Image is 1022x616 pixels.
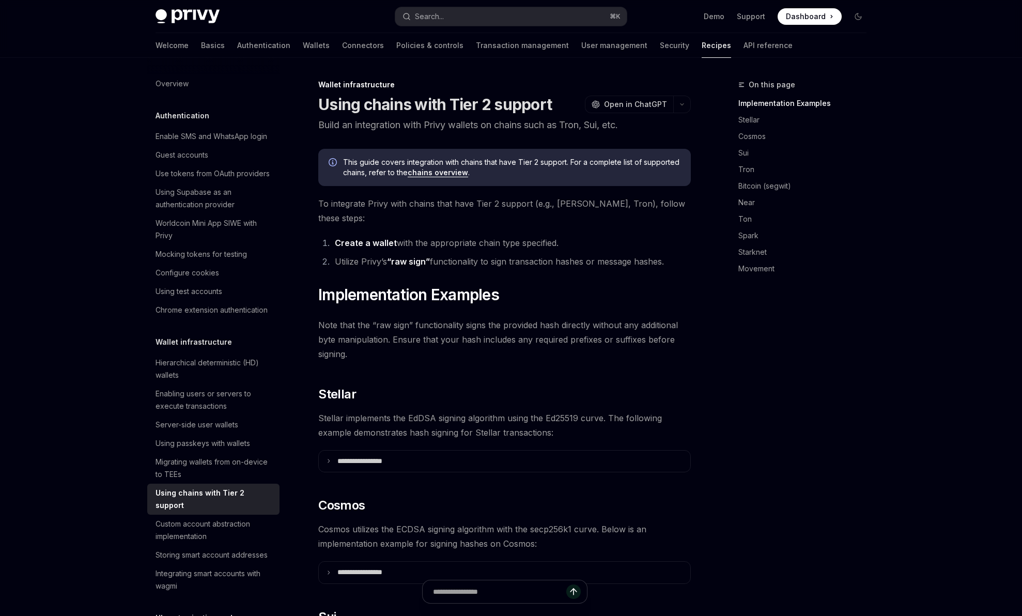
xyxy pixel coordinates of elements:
p: Build an integration with Privy wallets on chains such as Tron, Sui, etc. [318,118,691,132]
a: Cosmos [738,128,875,145]
span: This guide covers integration with chains that have Tier 2 support. For a complete list of suppor... [343,157,680,178]
a: Create a wallet [335,238,397,249]
h5: Wallet infrastructure [156,336,232,348]
div: Using Supabase as an authentication provider [156,186,273,211]
a: Welcome [156,33,189,58]
a: Basics [201,33,225,58]
a: Use tokens from OAuth providers [147,164,280,183]
a: Spark [738,227,875,244]
li: with the appropriate chain type specified. [332,236,691,250]
div: Using chains with Tier 2 support [156,487,273,512]
div: Migrating wallets from on-device to TEEs [156,456,273,481]
span: Dashboard [786,11,826,22]
div: Integrating smart accounts with wagmi [156,567,273,592]
a: Storing smart account addresses [147,546,280,564]
a: Guest accounts [147,146,280,164]
a: Configure cookies [147,264,280,282]
h1: Using chains with Tier 2 support [318,95,552,114]
a: Ton [738,211,875,227]
button: Send message [566,584,581,599]
button: Search...⌘K [395,7,627,26]
a: Tron [738,161,875,178]
a: Enable SMS and WhatsApp login [147,127,280,146]
a: Overview [147,74,280,93]
a: Server-side user wallets [147,415,280,434]
a: Enabling users or servers to execute transactions [147,384,280,415]
button: Open in ChatGPT [585,96,673,113]
a: Support [737,11,765,22]
a: Near [738,194,875,211]
a: Authentication [237,33,290,58]
a: Security [660,33,689,58]
a: Using chains with Tier 2 support [147,484,280,515]
a: Sui [738,145,875,161]
div: Hierarchical deterministic (HD) wallets [156,357,273,381]
a: Recipes [702,33,731,58]
a: Movement [738,260,875,277]
span: Open in ChatGPT [604,99,667,110]
a: Implementation Examples [738,95,875,112]
a: Transaction management [476,33,569,58]
a: Integrating smart accounts with wagmi [147,564,280,595]
span: Cosmos [318,497,365,514]
a: Demo [704,11,724,22]
div: Use tokens from OAuth providers [156,167,270,180]
div: Worldcoin Mini App SIWE with Privy [156,217,273,242]
a: Connectors [342,33,384,58]
a: Starknet [738,244,875,260]
a: Policies & controls [396,33,463,58]
a: Bitcoin (segwit) [738,178,875,194]
div: Using test accounts [156,285,222,298]
svg: Info [329,158,339,168]
a: User management [581,33,647,58]
a: Stellar [738,112,875,128]
a: “raw sign” [387,256,430,267]
a: Using test accounts [147,282,280,301]
div: Enabling users or servers to execute transactions [156,388,273,412]
div: Custom account abstraction implementation [156,518,273,543]
img: dark logo [156,9,220,24]
a: Using passkeys with wallets [147,434,280,453]
a: Custom account abstraction implementation [147,515,280,546]
span: To integrate Privy with chains that have Tier 2 support (e.g., [PERSON_NAME], Tron), follow these... [318,196,691,225]
a: Migrating wallets from on-device to TEEs [147,453,280,484]
span: Stellar [318,386,356,403]
a: Worldcoin Mini App SIWE with Privy [147,214,280,245]
a: API reference [744,33,793,58]
a: Chrome extension authentication [147,301,280,319]
span: Implementation Examples [318,285,499,304]
a: Using Supabase as an authentication provider [147,183,280,214]
a: chains overview [408,168,468,177]
div: Wallet infrastructure [318,80,691,90]
li: Utilize Privy’s functionality to sign transaction hashes or message hashes. [332,254,691,269]
h5: Authentication [156,110,209,122]
span: ⌘ K [610,12,621,21]
span: Note that the “raw sign” functionality signs the provided hash directly without any additional by... [318,318,691,361]
div: Server-side user wallets [156,419,238,431]
div: Configure cookies [156,267,219,279]
div: Storing smart account addresses [156,549,268,561]
div: Overview [156,78,189,90]
button: Toggle dark mode [850,8,866,25]
div: Search... [415,10,444,23]
span: Cosmos utilizes the ECDSA signing algorithm with the secp256k1 curve. Below is an implementation ... [318,522,691,551]
span: On this page [749,79,795,91]
div: Chrome extension authentication [156,304,268,316]
div: Guest accounts [156,149,208,161]
a: Dashboard [778,8,842,25]
a: Wallets [303,33,330,58]
span: Stellar implements the EdDSA signing algorithm using the Ed25519 curve. The following example dem... [318,411,691,440]
div: Enable SMS and WhatsApp login [156,130,267,143]
div: Mocking tokens for testing [156,248,247,260]
a: Hierarchical deterministic (HD) wallets [147,353,280,384]
div: Using passkeys with wallets [156,437,250,450]
a: Mocking tokens for testing [147,245,280,264]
